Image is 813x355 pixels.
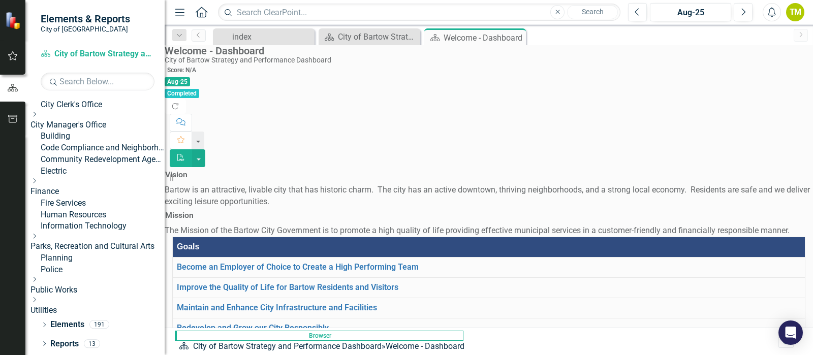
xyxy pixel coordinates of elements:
span: Completed [165,89,199,98]
div: Welcome - Dashboard [165,45,808,56]
a: Police [41,264,165,276]
a: City of Bartow Strategy and Performance Dashboard [321,30,418,43]
input: Search Below... [41,73,154,90]
a: City Manager's Office [30,119,165,131]
div: Open Intercom Messenger [778,320,803,345]
a: Maintain and Enhance City Infrastructure and Facilities [177,303,377,312]
a: Utilities [30,305,165,316]
a: City of Bartow Strategy and Performance Dashboard [41,48,154,60]
span: Aug-25 [165,77,190,86]
p: Bartow is an attractive, livable city that has historic charm. The city has an active downtown, t... [165,184,813,208]
div: 13 [84,339,100,348]
a: Redevelop and Grow our City Responsibly [177,323,329,333]
small: City of [GEOGRAPHIC_DATA] [41,25,130,33]
span: Search [582,8,604,16]
input: Search ClearPoint... [218,4,620,21]
div: 191 [89,320,109,329]
a: Become an Employer of Choice to Create a High Performing Team [177,262,419,272]
a: Electric [41,166,165,177]
a: Fire Services [41,198,165,209]
h3: Mission [165,211,194,220]
div: City of Bartow Strategy and Performance Dashboard [165,56,808,64]
button: Search [567,5,618,19]
div: Welcome - Dashboard [444,31,523,44]
a: Parks, Recreation and Cultural Arts [30,241,165,252]
span: Browser [175,331,463,341]
div: index [232,30,312,43]
a: Information Technology [41,220,165,232]
button: TM [786,3,804,21]
div: » [179,341,468,352]
a: Building [41,131,165,142]
a: Planning [41,252,165,264]
div: City of Bartow Strategy and Performance Dashboard [338,30,418,43]
span: Score: N/A [165,66,199,75]
a: City Clerk's Office [41,99,165,111]
a: Improve the Quality of Life for Bartow Residents and Visitors [177,282,398,292]
a: Human Resources [41,209,165,221]
a: Community Redevelopment Agency [41,154,165,166]
span: Elements & Reports [41,13,130,25]
p: The Mission of the Bartow City Government is to promote a high quality of life providing effectiv... [165,225,790,237]
div: Aug-25 [653,7,728,19]
a: Public Works [30,284,165,296]
a: Reports [50,338,79,350]
a: index [215,30,312,43]
div: Welcome - Dashboard [386,341,464,351]
a: City of Bartow Strategy and Performance Dashboard [193,341,382,351]
img: ClearPoint Strategy [5,12,23,29]
h3: Vision [165,170,187,179]
div: Goals [177,241,801,253]
button: Aug-25 [650,3,731,21]
a: Elements [50,319,84,331]
a: Code Compliance and Neighborhood Services [41,142,165,154]
a: Finance [30,186,165,198]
